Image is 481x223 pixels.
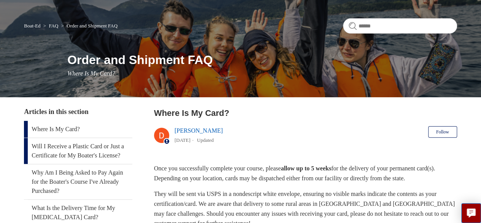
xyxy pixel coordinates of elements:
[154,164,457,183] p: Once you successfully complete your course, please for the delivery of your permanent card(s). De...
[67,23,117,29] a: Order and Shipment FAQ
[175,127,223,134] a: [PERSON_NAME]
[175,137,190,143] time: 04/15/2024, 17:31
[24,164,132,199] a: Why Am I Being Asked to Pay Again for the Boater's Course I've Already Purchased?
[67,70,115,77] span: Where Is My Card?
[49,23,58,29] a: FAQ
[60,23,117,29] li: Order and Shipment FAQ
[197,137,214,143] li: Updated
[428,126,457,138] button: Follow Article
[343,18,457,34] input: Search
[24,138,132,164] a: Will I Receive a Plastic Card or Just a Certificate for My Boater's License?
[24,23,40,29] a: Boat-Ed
[461,203,481,223] button: Live chat
[42,23,60,29] li: FAQ
[281,165,331,172] strong: allow up to 5 weeks
[24,108,88,116] span: Articles in this section
[154,107,457,119] h2: Where Is My Card?
[67,51,457,69] h1: Order and Shipment FAQ
[24,121,132,138] a: Where Is My Card?
[24,23,42,29] li: Boat-Ed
